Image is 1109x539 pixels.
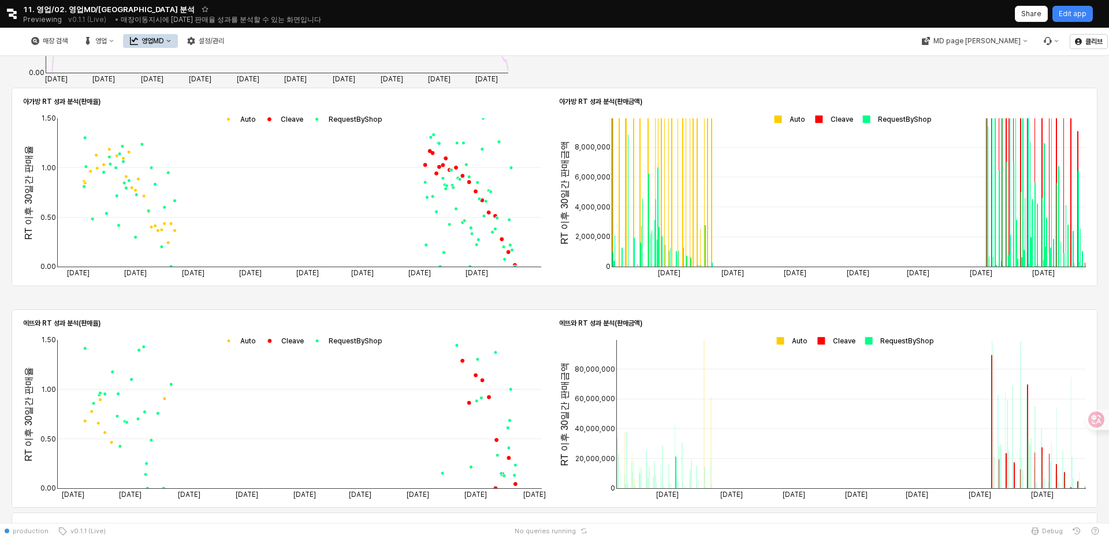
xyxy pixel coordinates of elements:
[24,34,75,48] button: 매장 검색
[67,526,106,536] span: v0.1.1 (Live)
[1070,34,1108,49] button: 클리브
[1052,6,1093,22] button: Edit app
[115,15,119,24] span: •
[559,98,642,106] strong: 아가방 RT 성과 분석(판매금액)
[1015,6,1048,22] button: Share app
[77,34,121,48] button: 영업
[515,526,576,536] span: No queries running
[1042,526,1063,536] span: Debug
[53,523,110,539] button: v0.1.1 (Live)
[142,37,164,45] div: 영업MD
[1067,523,1086,539] button: History
[23,319,101,327] strong: 에뜨와 RT 성과 분석(판매율)
[914,34,1034,48] button: MD page [PERSON_NAME]
[23,3,195,15] span: 11. 영업/02. 영업MD/[GEOGRAPHIC_DATA] 분석
[68,15,106,24] p: v0.1.1 (Live)
[23,522,101,530] strong: 디즈니 RT 성과 분석(판매율)
[1086,523,1104,539] button: Help
[180,34,231,48] button: 설정/관리
[23,12,113,28] div: Previewing v0.1.1 (Live)
[578,527,590,534] button: Reset app state
[1036,34,1065,48] div: Menu item 6
[95,37,107,45] div: 영업
[1059,9,1086,18] p: Edit app
[199,3,211,15] button: Add app to favorites
[933,37,1020,45] div: MD page [PERSON_NAME]
[1085,37,1103,46] p: 클리브
[123,34,178,48] button: 영업MD
[23,98,101,106] strong: 아가방 RT 성과 분석(판매율)
[43,37,68,45] div: 매장 검색
[1026,523,1067,539] button: Debug
[199,37,224,45] div: 설정/관리
[914,34,1034,48] div: MD page 이동
[121,15,321,24] span: 매장이동지시에 [DATE] 판매율 성과를 분석할 수 있는 화면입니다
[1021,9,1041,18] p: Share
[62,12,113,28] button: Releases and History
[23,14,62,25] span: Previewing
[13,526,49,536] span: production
[559,522,642,530] strong: 디즈니 RT 성과 분석(판매금액)
[559,319,642,327] strong: 에뜨와 RT 성과 분석(판매금액)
